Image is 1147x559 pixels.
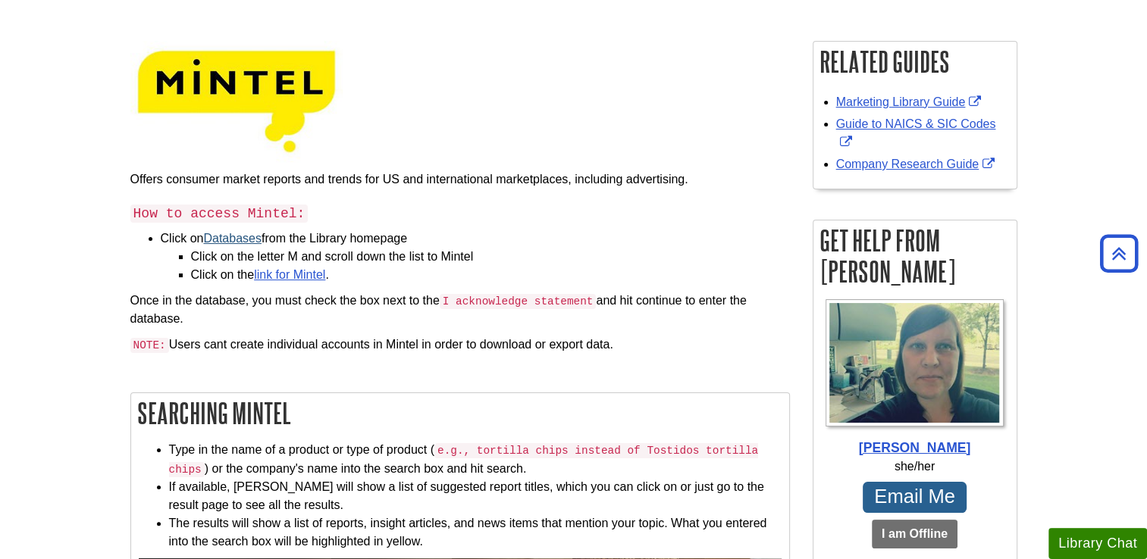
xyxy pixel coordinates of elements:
a: Email Me [863,482,967,513]
div: [PERSON_NAME] [821,438,1009,458]
code: How to access Mintel: [130,205,309,223]
img: mintel logo [130,41,343,163]
a: Databases [203,232,262,245]
img: Profile Photo [826,299,1004,426]
code: I acknowledge statement [440,294,597,309]
li: The results will show a list of reports, insight articles, and news items that mention your topic... [169,514,782,551]
p: Offers consumer market reports and trends for US and international marketplaces, including advert... [130,170,790,189]
div: she/her [821,458,1009,476]
li: Click on the letter M and scroll down the list to Mintel [191,248,790,266]
button: I am Offline [872,520,957,548]
a: Profile Photo [PERSON_NAME] [821,299,1009,458]
h2: Related Guides [813,42,1017,82]
b: I am Offline [882,527,948,540]
h2: Searching Mintel [131,393,789,433]
a: Link opens in new window [836,95,986,108]
code: e.g., tortilla chips instead of Tostidos tortilla chips [169,443,759,477]
li: Type in the name of a product or type of product ( ) or the company's name into the search box an... [169,441,782,478]
li: Click on the . [191,266,790,284]
li: If available, [PERSON_NAME] will show a list of suggested report titles, which you can click on o... [169,478,782,514]
button: Library Chat [1048,528,1147,559]
a: Back to Top [1095,243,1143,264]
p: Users cant create individual accounts in Mintel in order to download or export data. [130,336,790,354]
a: Link opens in new window [836,117,996,148]
p: Once in the database, you must check the box next to the and hit continue to enter the database. [130,292,790,329]
a: link for Mintel [254,268,325,281]
li: Click on from the Library homepage [161,230,790,284]
h2: Get Help From [PERSON_NAME] [813,220,1017,292]
a: Link opens in new window [836,158,999,170]
code: NOTE: [130,338,169,353]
